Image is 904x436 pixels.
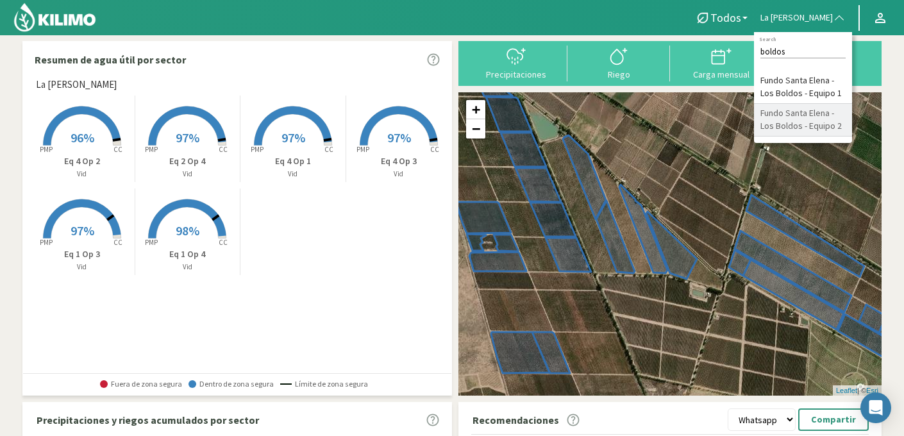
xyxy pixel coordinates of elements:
[145,238,158,247] tspan: PMP
[219,145,228,154] tspan: CC
[40,145,53,154] tspan: PMP
[710,11,741,24] span: Todos
[29,262,135,272] p: Vid
[674,70,769,79] div: Carga mensual
[113,145,122,154] tspan: CC
[71,130,94,146] span: 96%
[40,238,53,247] tspan: PMP
[465,46,567,80] button: Precipitaciones
[281,130,305,146] span: 97%
[135,247,240,261] p: Eq 1 Op 4
[811,412,856,427] p: Compartir
[754,104,852,137] li: Fundo Santa Elena - Los Boldos - Equipo 2
[188,380,274,389] span: Dentro de zona segura
[29,169,135,180] p: Vid
[466,119,485,138] a: Zoom out
[466,100,485,119] a: Zoom in
[240,155,346,168] p: Eq 4 Op 1
[469,70,564,79] div: Precipitaciones
[176,222,199,239] span: 98%
[670,46,773,80] button: Carga mensual
[387,130,411,146] span: 97%
[251,145,264,154] tspan: PMP
[36,78,117,92] span: La [PERSON_NAME]
[280,380,368,389] span: Límite de zona segura
[567,46,670,80] button: Riego
[571,70,666,79] div: Riego
[145,145,158,154] tspan: PMP
[176,130,199,146] span: 97%
[13,2,97,33] img: Kilimo
[798,408,869,431] button: Compartir
[356,145,369,154] tspan: PMP
[219,238,228,247] tspan: CC
[430,145,439,154] tspan: CC
[324,145,333,154] tspan: CC
[346,169,452,180] p: Vid
[71,222,94,239] span: 97%
[100,380,182,389] span: Fuera de zona segura
[473,412,559,428] p: Recomendaciones
[37,412,259,428] p: Precipitaciones y riegos acumulados por sector
[860,392,891,423] div: Open Intercom Messenger
[836,387,857,394] a: Leaflet
[833,385,882,396] div: | ©
[135,262,240,272] p: Vid
[346,155,452,168] p: Eq 4 Op 3
[135,169,240,180] p: Vid
[240,169,346,180] p: Vid
[35,52,186,67] p: Resumen de agua útil por sector
[866,387,878,394] a: Esri
[135,155,240,168] p: Eq 2 Op 4
[754,4,852,32] button: La [PERSON_NAME]
[760,12,833,24] span: La [PERSON_NAME]
[754,71,852,104] li: Fundo Santa Elena - Los Boldos - Equipo 1
[29,247,135,261] p: Eq 1 Op 3
[113,238,122,247] tspan: CC
[29,155,135,168] p: Eq 4 Op 2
